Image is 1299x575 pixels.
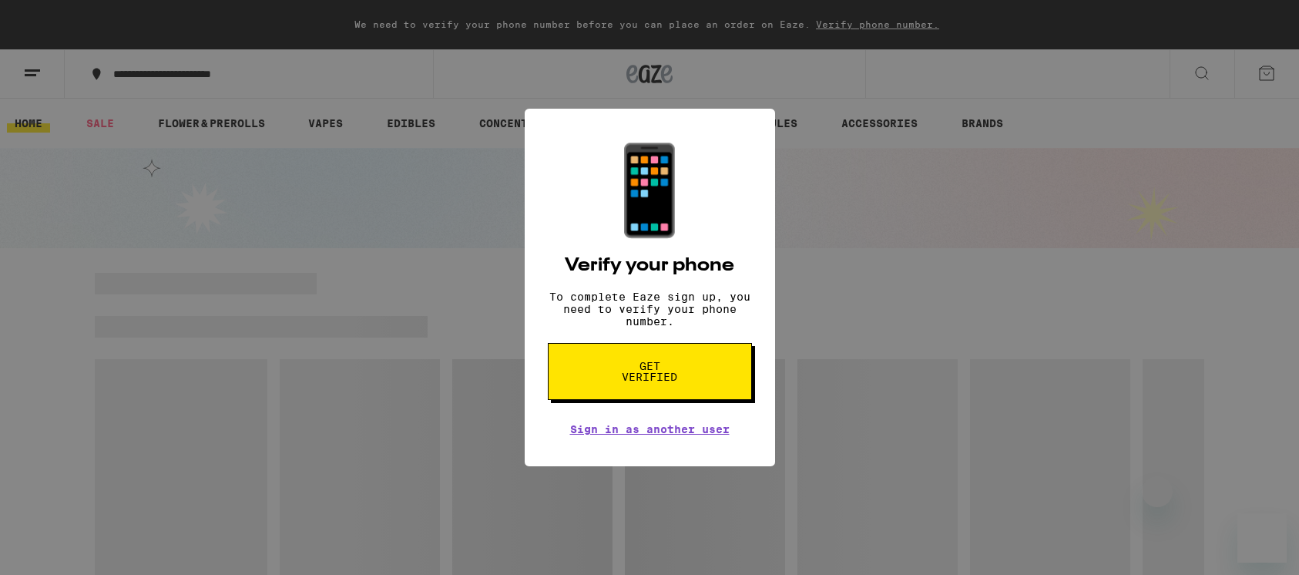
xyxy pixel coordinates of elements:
[1142,476,1173,507] iframe: Cerrar mensaje
[570,423,730,435] a: Sign in as another user
[565,257,734,275] h2: Verify your phone
[610,361,690,382] span: Get verified
[548,291,752,328] p: To complete Eaze sign up, you need to verify your phone number.
[1237,513,1287,563] iframe: Botón para iniciar la ventana de mensajería
[548,343,752,400] button: Get verified
[596,140,703,241] div: 📱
